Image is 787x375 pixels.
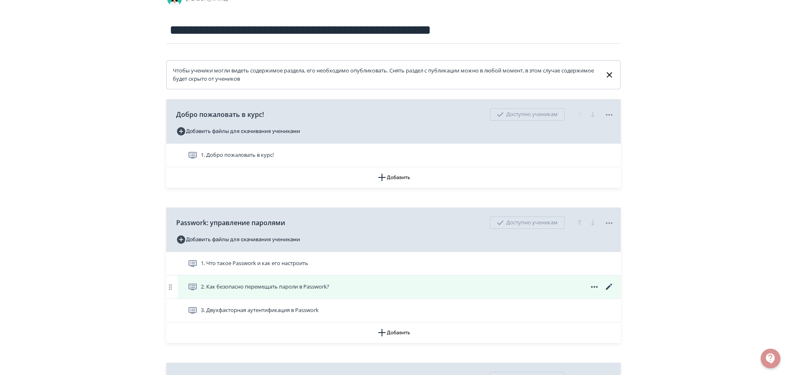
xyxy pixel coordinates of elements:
button: Добавить файлы для скачивания учениками [176,233,300,246]
div: 1. Что такое Passwork и как его настроить [166,252,621,275]
span: Passwork: управление паролями [176,218,285,228]
div: 2. Как безопасно перемещать пароли в Passwork? [166,275,621,299]
div: Доступно ученикам [490,217,565,229]
div: 1. Добро пожаловать в курс! [166,144,621,167]
div: 3. Двухфакторная аутентификация в Passwork [166,299,621,322]
span: 1. Что такое Passwork и как его настроить [201,259,308,268]
div: Чтобы ученики могли видеть содержимое раздела, его необходимо опубликовать. Снять раздел с публик... [173,67,598,83]
span: 2. Как безопасно перемещать пароли в Passwork? [201,283,329,291]
div: Доступно ученикам [490,108,565,121]
button: Добавить файлы для скачивания учениками [176,125,300,138]
span: 1. Добро пожаловать в курс! [201,151,274,159]
button: Добавить [166,322,621,343]
span: 3. Двухфакторная аутентификация в Passwork [201,306,319,314]
span: Добро пожаловать в курс! [176,109,264,119]
button: Добавить [166,167,621,188]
